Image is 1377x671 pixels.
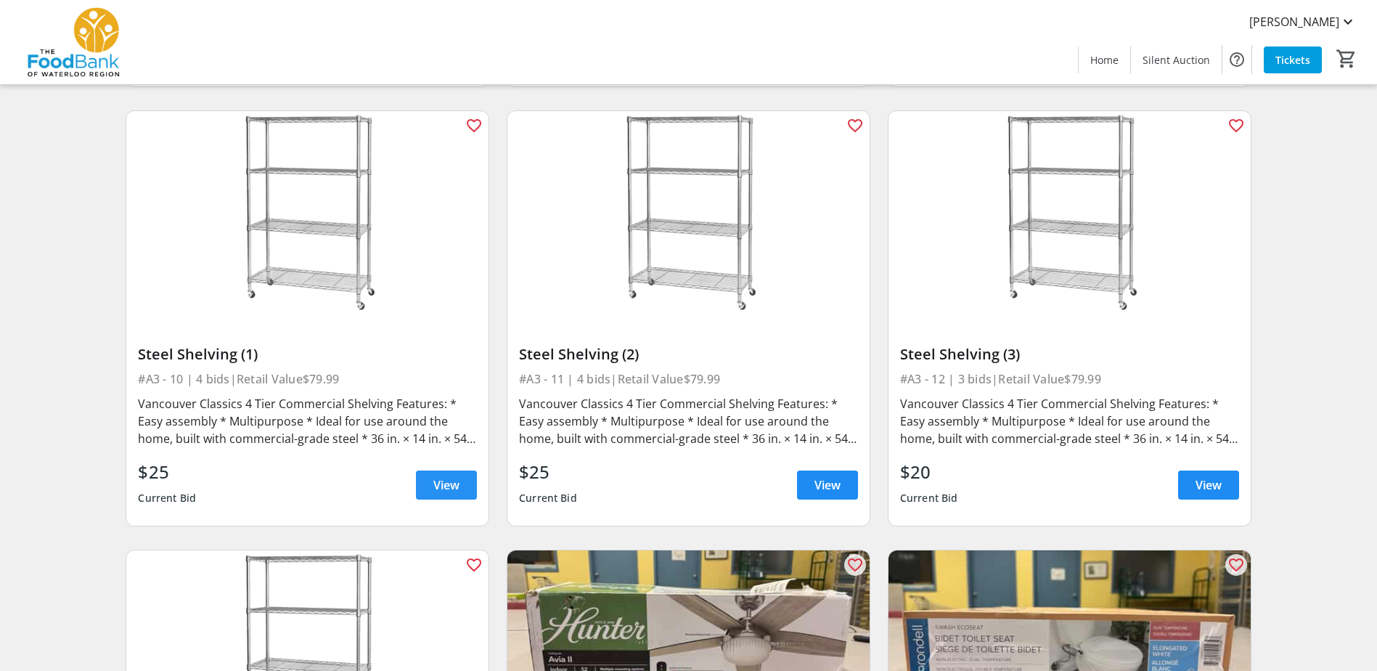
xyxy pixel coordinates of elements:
mat-icon: favorite_outline [465,556,483,574]
div: #A3 - 12 | 3 bids | Retail Value $79.99 [900,369,1239,389]
div: Vancouver Classics 4 Tier Commercial Shelving Features: * Easy assembly * Multipurpose * Ideal fo... [519,395,858,447]
div: Steel Shelving (1) [138,346,477,363]
div: Vancouver Classics 4 Tier Commercial Shelving Features: * Easy assembly * Multipurpose * Ideal fo... [900,395,1239,447]
mat-icon: favorite_outline [1227,117,1245,134]
div: #A3 - 10 | 4 bids | Retail Value $79.99 [138,369,477,389]
div: $25 [138,459,196,485]
div: Steel Shelving (2) [519,346,858,363]
img: Steel Shelving (2) [507,111,870,315]
button: Cart [1333,46,1360,72]
a: Tickets [1264,46,1322,73]
span: View [433,476,459,494]
span: View [1196,476,1222,494]
span: View [814,476,841,494]
mat-icon: favorite_outline [1227,556,1245,574]
span: Tickets [1275,52,1310,68]
mat-icon: favorite_outline [846,556,864,574]
div: #A3 - 11 | 4 bids | Retail Value $79.99 [519,369,858,389]
img: The Food Bank of Waterloo Region's Logo [9,6,138,78]
div: Current Bid [519,485,577,511]
a: Silent Auction [1131,46,1222,73]
a: Home [1079,46,1130,73]
button: Help [1222,45,1251,74]
img: Steel Shelving (1) [126,111,489,315]
mat-icon: favorite_outline [846,117,864,134]
div: Current Bid [138,485,196,511]
img: Steel Shelving (3) [888,111,1251,315]
mat-icon: favorite_outline [465,117,483,134]
div: Current Bid [900,485,958,511]
button: [PERSON_NAME] [1238,10,1368,33]
a: View [416,471,477,500]
a: View [1178,471,1239,500]
div: $25 [519,459,577,485]
span: Silent Auction [1143,52,1210,68]
div: Steel Shelving (3) [900,346,1239,363]
a: View [797,471,858,500]
div: $20 [900,459,958,485]
span: Home [1090,52,1119,68]
div: Vancouver Classics 4 Tier Commercial Shelving Features: * Easy assembly * Multipurpose * Ideal fo... [138,395,477,447]
span: [PERSON_NAME] [1249,13,1339,30]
